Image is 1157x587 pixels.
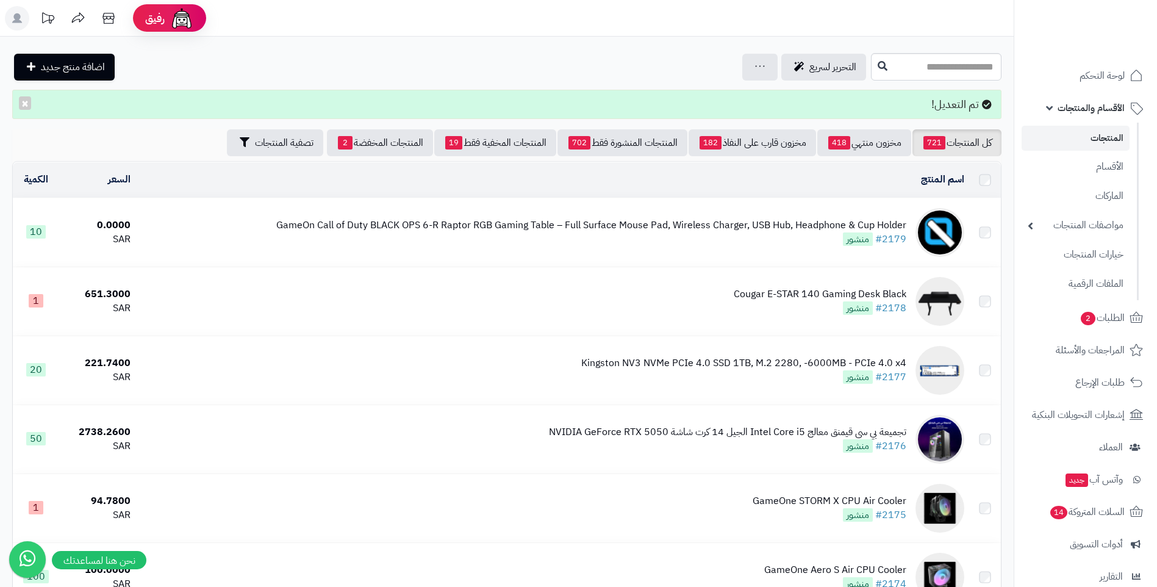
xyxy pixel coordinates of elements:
span: التقارير [1100,568,1123,585]
a: السعر [108,172,131,187]
a: المنتجات [1022,126,1130,151]
span: رفيق [145,11,165,26]
a: المراجعات والأسئلة [1022,336,1150,365]
span: الطلبات [1080,309,1125,326]
div: تجميعة بي سي قيمنق معالج Intel Core i5 الجيل 14 كرت شاشة NVIDIA GeForce RTX 5050 [549,425,906,439]
span: 1 [29,501,43,514]
a: كل المنتجات721 [912,129,1001,156]
span: 721 [923,136,945,149]
a: وآتس آبجديد [1022,465,1150,494]
span: طلبات الإرجاع [1075,374,1125,391]
button: تصفية المنتجات [227,129,323,156]
div: SAR [64,232,131,247]
a: #2178 [875,301,906,315]
span: 702 [568,136,590,149]
div: SAR [64,439,131,453]
div: 100.0000 [64,563,131,577]
span: منشور [843,301,873,315]
span: وآتس آب [1064,471,1123,488]
a: أدوات التسويق [1022,530,1150,559]
a: مخزون قارب على النفاذ182 [689,129,816,156]
span: منشور [843,370,873,384]
img: تجميعة بي سي قيمنق معالج Intel Core i5 الجيل 14 كرت شاشة NVIDIA GeForce RTX 5050 [915,415,964,464]
span: 20 [26,363,46,376]
div: GameOne STORM X CPU Air Cooler [753,494,906,508]
span: تصفية المنتجات [255,135,313,150]
span: 19 [445,136,462,149]
button: × [19,96,31,110]
span: لوحة التحكم [1080,67,1125,84]
span: منشور [843,232,873,246]
img: Cougar E-STAR 140 Gaming Desk Black [915,277,964,326]
a: الأقسام [1022,154,1130,180]
a: طلبات الإرجاع [1022,368,1150,397]
a: التحرير لسريع [781,54,866,81]
span: إشعارات التحويلات البنكية [1032,406,1125,423]
span: اضافة منتج جديد [41,60,105,74]
a: المنتجات المنشورة فقط702 [557,129,687,156]
a: المنتجات المخفية فقط19 [434,129,556,156]
span: 1 [29,294,43,308]
div: تم التعديل! [12,90,1001,119]
a: إشعارات التحويلات البنكية [1022,400,1150,430]
span: جديد [1066,474,1088,487]
span: المراجعات والأسئلة [1056,342,1125,359]
img: GameOne STORM X CPU Air Cooler [915,484,964,533]
span: العملاء [1099,439,1123,456]
div: SAR [64,301,131,315]
a: #2176 [875,439,906,453]
a: تحديثات المنصة [32,6,63,34]
span: 2 [1081,311,1096,325]
div: GameOn Call of Duty BLACK OPS 6-R Raptor RGB Gaming Table – Full Surface Mouse Pad, Wireless Char... [276,218,906,232]
span: الأقسام والمنتجات [1058,99,1125,117]
span: 2 [338,136,353,149]
img: ai-face.png [170,6,194,31]
span: 418 [828,136,850,149]
div: SAR [64,508,131,522]
a: اضافة منتج جديد [14,54,115,81]
a: خيارات المنتجات [1022,242,1130,268]
a: مخزون منتهي418 [817,129,911,156]
img: Kingston NV3 NVMe PCIe 4.0 SSD 1TB, M.2 2280, -6000MB - PCIe 4.0 x4 [915,346,964,395]
div: GameOne Aero S Air CPU Cooler [764,563,906,577]
a: لوحة التحكم [1022,61,1150,90]
span: 10 [26,225,46,239]
a: العملاء [1022,433,1150,462]
div: 2738.2600 [64,425,131,439]
a: #2179 [875,232,906,247]
div: 94.7800 [64,494,131,508]
img: GameOn Call of Duty BLACK OPS 6-R Raptor RGB Gaming Table – Full Surface Mouse Pad, Wireless Char... [915,208,964,257]
a: اسم المنتج [921,172,964,187]
a: الكمية [24,172,48,187]
a: الملفات الرقمية [1022,271,1130,297]
a: المنتجات المخفضة2 [327,129,433,156]
div: Cougar E-STAR 140 Gaming Desk Black [734,287,906,301]
div: Kingston NV3 NVMe PCIe 4.0 SSD 1TB, M.2 2280, -6000MB - PCIe 4.0 x4 [581,356,906,370]
div: 651.3000 [64,287,131,301]
a: مواصفات المنتجات [1022,212,1130,239]
div: SAR [64,370,131,384]
span: التحرير لسريع [809,60,856,74]
span: 182 [700,136,722,149]
a: الماركات [1022,183,1130,209]
a: #2175 [875,508,906,522]
a: #2177 [875,370,906,384]
img: logo-2.png [1074,28,1145,54]
span: 50 [26,432,46,445]
span: 14 [1050,505,1068,519]
div: 221.7400 [64,356,131,370]
a: السلات المتروكة14 [1022,497,1150,527]
span: منشور [843,508,873,522]
span: السلات المتروكة [1049,503,1125,520]
span: أدوات التسويق [1070,536,1123,553]
div: 0.0000 [64,218,131,232]
span: منشور [843,439,873,453]
a: الطلبات2 [1022,303,1150,333]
